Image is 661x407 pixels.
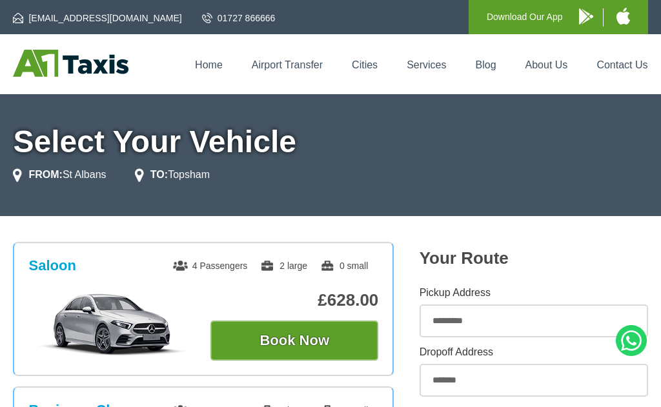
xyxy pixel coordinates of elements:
button: Book Now [210,321,378,361]
label: Pickup Address [420,288,648,298]
a: Blog [476,59,496,70]
strong: FROM: [28,169,62,180]
img: A1 Taxis St Albans LTD [13,50,128,77]
img: A1 Taxis Android App [579,8,593,25]
a: Home [195,59,223,70]
img: Saloon [28,292,196,357]
span: 2 large [260,261,307,271]
label: Dropoff Address [420,347,648,357]
span: 0 small [320,261,368,271]
strong: TO: [150,169,168,180]
a: [EMAIL_ADDRESS][DOMAIN_NAME] [13,12,181,25]
a: Airport Transfer [252,59,323,70]
h3: Saloon [28,257,76,274]
img: A1 Taxis iPhone App [616,8,630,25]
p: £628.00 [210,290,378,310]
iframe: chat widget [484,379,655,407]
a: About Us [525,59,568,70]
a: Services [407,59,446,70]
li: Topsham [135,167,210,183]
a: Cities [352,59,378,70]
a: 01727 866666 [202,12,276,25]
h2: Your Route [420,248,648,268]
h1: Select Your Vehicle [13,126,647,157]
li: St Albans [13,167,106,183]
span: 4 Passengers [173,261,248,271]
p: Download Our App [487,9,563,25]
a: Contact Us [596,59,647,70]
